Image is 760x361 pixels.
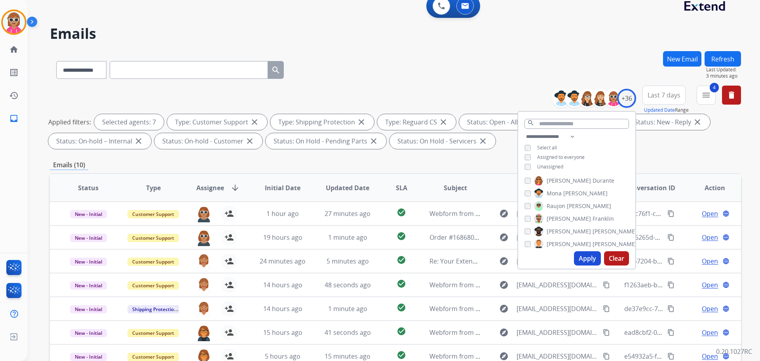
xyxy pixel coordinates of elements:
span: [PERSON_NAME] [547,227,591,235]
mat-icon: delete [727,90,736,100]
span: [PERSON_NAME] [563,189,608,197]
p: 0.20.1027RC [716,347,752,356]
mat-icon: content_copy [667,353,674,360]
span: Webform from [EMAIL_ADDRESS][DOMAIN_NAME] on [DATE] [429,352,609,361]
mat-icon: person_add [224,351,234,361]
span: Initial Date [265,183,300,193]
span: [EMAIL_ADDRESS][DOMAIN_NAME] [517,328,598,337]
mat-icon: language [722,281,730,288]
th: Action [676,174,741,202]
span: Open [702,328,718,337]
mat-icon: close [245,136,255,146]
span: Type [146,183,161,193]
mat-icon: content_copy [603,305,610,312]
mat-icon: content_copy [667,305,674,312]
span: Last 7 days [648,94,680,97]
p: Applied filters: [48,117,91,127]
img: agent-avatar [196,301,212,317]
div: Type: Reguard CS [377,114,456,130]
button: Clear [604,251,629,265]
div: Type: Customer Support [167,114,267,130]
mat-icon: person_add [224,280,234,290]
span: Assignee [196,183,224,193]
span: Open [702,304,718,313]
div: Status: On Hold - Pending Parts [266,133,386,149]
mat-icon: content_copy [667,329,674,336]
span: New - Initial [70,353,107,361]
img: agent-avatar [196,253,212,270]
mat-icon: person_add [224,233,234,242]
span: Updated Date [326,183,369,193]
img: agent-avatar [196,206,212,222]
mat-icon: close [250,117,259,127]
div: Type: Shipping Protection [270,114,374,130]
mat-icon: check_circle [397,279,406,288]
span: Open [702,351,718,361]
span: SLA [396,183,407,193]
mat-icon: check_circle [397,327,406,336]
span: Select all [537,144,557,151]
span: Customer Support [127,210,179,218]
span: Subject [444,183,467,193]
span: Status [78,183,99,193]
mat-icon: close [134,136,143,146]
mat-icon: check_circle [397,208,406,217]
span: Order #168680250 (9097534993) [429,233,526,242]
span: ead8cbf2-066f-4a9e-a431-7dd799f96cd7 [624,328,743,337]
button: Last 7 days [642,86,686,105]
img: agent-avatar [196,325,212,341]
span: 14 hours ago [263,304,302,313]
span: 4 [710,83,719,92]
span: 24 minutes ago [260,257,306,265]
mat-icon: list_alt [9,68,19,77]
span: 5 minutes ago [327,257,369,265]
span: 1 hour ago [266,209,299,218]
mat-icon: history [9,91,19,100]
img: avatar [3,11,25,33]
span: Range [644,107,689,113]
span: 41 seconds ago [325,328,371,337]
span: New - Initial [70,258,107,266]
mat-icon: content_copy [603,281,610,288]
span: Customer Support [127,234,179,242]
span: de37e9cc-7f8a-4c9c-aa2d-835493aa1810 [624,304,744,313]
mat-icon: explore [499,328,509,337]
button: 4 [697,86,716,105]
span: [EMAIL_ADDRESS][DOMAIN_NAME] [517,233,598,242]
span: [PERSON_NAME] [547,240,591,248]
mat-icon: language [722,329,730,336]
span: Open [702,256,718,266]
span: 5 hours ago [265,352,300,361]
span: 3 minutes ago [706,73,741,79]
span: 1 minute ago [328,233,367,242]
span: 15 hours ago [263,328,302,337]
mat-icon: content_copy [667,234,674,241]
mat-icon: language [722,210,730,217]
div: Status: On-hold - Customer [154,133,262,149]
span: New - Initial [70,305,107,313]
span: [PERSON_NAME] [547,215,591,223]
mat-icon: person_add [224,328,234,337]
mat-icon: search [271,65,281,75]
span: Webform from [EMAIL_ADDRESS][DOMAIN_NAME] on [DATE] [429,328,609,337]
h2: Emails [50,26,741,42]
mat-icon: check_circle [397,231,406,241]
mat-icon: person_add [224,256,234,266]
span: Customer Support [127,258,179,266]
span: Raujon [547,202,565,210]
span: New - Initial [70,281,107,290]
mat-icon: close [478,136,488,146]
mat-icon: content_copy [603,353,610,360]
mat-icon: search [527,119,534,126]
div: Selected agents: 7 [94,114,164,130]
div: Status: New - Reply [627,114,710,130]
span: Customer Support [127,281,179,290]
p: Emails (10) [50,160,88,170]
span: New - Initial [70,234,107,242]
span: Shipping Protection [127,305,182,313]
mat-icon: close [439,117,448,127]
span: [PERSON_NAME] [547,177,591,185]
span: Open [702,280,718,290]
span: Assigned to everyone [537,154,585,160]
mat-icon: explore [499,209,509,218]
